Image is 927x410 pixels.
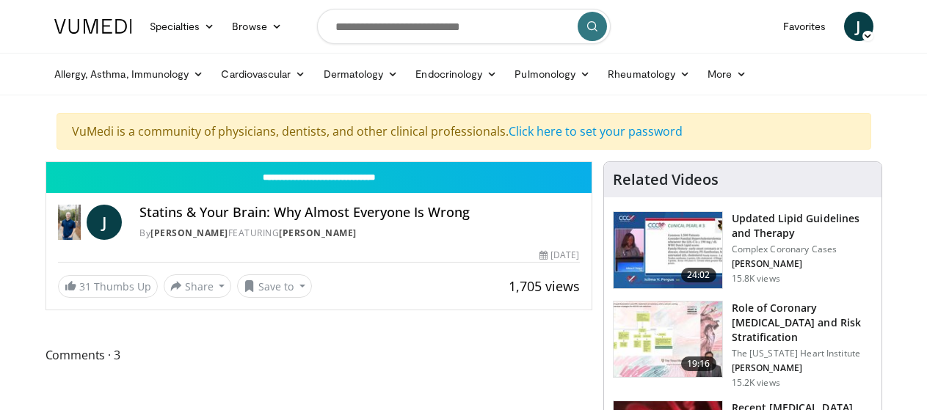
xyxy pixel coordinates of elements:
p: Complex Coronary Cases [732,244,873,255]
p: 15.2K views [732,377,780,389]
a: Endocrinology [407,59,506,89]
a: J [87,205,122,240]
a: Cardiovascular [212,59,314,89]
input: Search topics, interventions [317,9,611,44]
a: Pulmonology [506,59,599,89]
span: 24:02 [681,268,716,282]
a: 19:16 Role of Coronary [MEDICAL_DATA] and Risk Stratification The [US_STATE] Heart Institute [PER... [613,301,873,389]
a: [PERSON_NAME] [150,227,228,239]
div: [DATE] [539,249,579,262]
p: The [US_STATE] Heart Institute [732,348,873,359]
span: 1,705 views [509,277,580,295]
img: 77f671eb-9394-4acc-bc78-a9f077f94e00.150x105_q85_crop-smart_upscale.jpg [614,212,722,288]
span: 31 [79,279,91,293]
a: [PERSON_NAME] [279,227,357,239]
span: Comments 3 [46,345,592,365]
a: More [699,59,755,89]
p: [PERSON_NAME] [732,362,873,374]
a: Rheumatology [599,59,699,89]
a: Browse [223,12,291,41]
h3: Updated Lipid Guidelines and Therapy [732,211,873,241]
img: VuMedi Logo [54,19,132,34]
a: Dermatology [315,59,407,89]
h3: Role of Coronary [MEDICAL_DATA] and Risk Stratification [732,301,873,345]
button: Share [164,274,232,298]
p: 15.8K views [732,273,780,285]
p: [PERSON_NAME] [732,258,873,270]
img: 1efa8c99-7b8a-4ab5-a569-1c219ae7bd2c.150x105_q85_crop-smart_upscale.jpg [614,301,722,378]
span: 19:16 [681,356,716,371]
a: Click here to set your password [509,123,683,139]
div: VuMedi is a community of physicians, dentists, and other clinical professionals. [57,113,871,150]
a: 24:02 Updated Lipid Guidelines and Therapy Complex Coronary Cases [PERSON_NAME] 15.8K views [613,211,873,289]
h4: Statins & Your Brain: Why Almost Everyone Is Wrong [139,205,579,221]
div: By FEATURING [139,227,579,240]
button: Save to [237,274,312,298]
a: Favorites [774,12,835,41]
a: Allergy, Asthma, Immunology [46,59,213,89]
a: J [844,12,873,41]
a: Specialties [141,12,224,41]
a: 31 Thumbs Up [58,275,158,298]
h4: Related Videos [613,171,719,188]
img: Dr. Jordan Rennicke [58,205,81,240]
